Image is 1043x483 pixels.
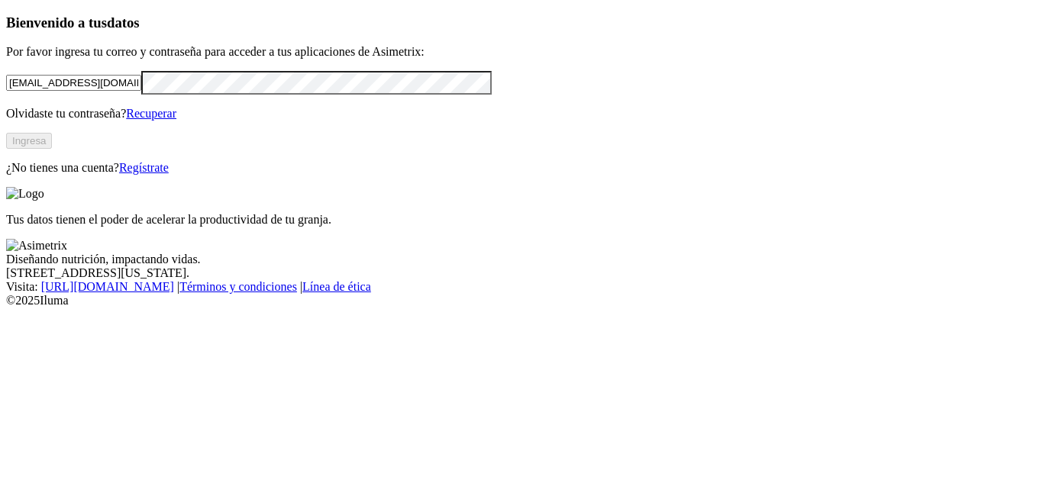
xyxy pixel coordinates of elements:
[6,45,1037,59] p: Por favor ingresa tu correo y contraseña para acceder a tus aplicaciones de Asimetrix:
[6,280,1037,294] div: Visita : | |
[6,75,141,91] input: Tu correo
[6,253,1037,266] div: Diseñando nutrición, impactando vidas.
[179,280,297,293] a: Términos y condiciones
[41,280,174,293] a: [URL][DOMAIN_NAME]
[6,14,1037,31] h3: Bienvenido a tus
[302,280,371,293] a: Línea de ética
[6,239,67,253] img: Asimetrix
[6,294,1037,308] div: © 2025 Iluma
[6,213,1037,227] p: Tus datos tienen el poder de acelerar la productividad de tu granja.
[6,133,52,149] button: Ingresa
[6,266,1037,280] div: [STREET_ADDRESS][US_STATE].
[6,161,1037,175] p: ¿No tienes una cuenta?
[126,107,176,120] a: Recuperar
[6,187,44,201] img: Logo
[107,14,140,31] span: datos
[6,107,1037,121] p: Olvidaste tu contraseña?
[119,161,169,174] a: Regístrate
